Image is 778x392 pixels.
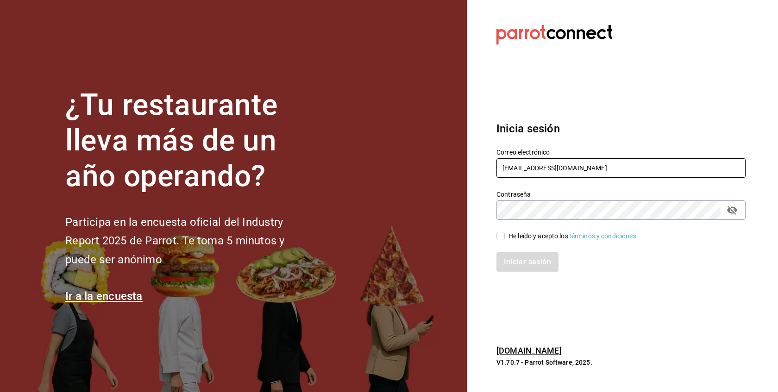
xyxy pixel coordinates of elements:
a: Ir a la encuesta [65,290,143,303]
a: [DOMAIN_NAME] [496,346,562,355]
a: Términos y condiciones. [568,232,638,240]
label: Contraseña [496,191,746,198]
div: He leído y acepto los [508,231,638,241]
label: Correo electrónico [496,149,746,156]
h2: Participa en la encuesta oficial del Industry Report 2025 de Parrot. Te toma 5 minutos y puede se... [65,213,315,269]
input: Ingresa tu correo electrónico [496,158,746,178]
p: V1.70.7 - Parrot Software, 2025. [496,358,746,367]
button: passwordField [724,202,740,218]
h3: Inicia sesión [496,120,746,137]
h1: ¿Tu restaurante lleva más de un año operando? [65,87,315,194]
